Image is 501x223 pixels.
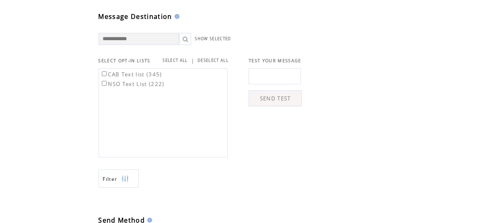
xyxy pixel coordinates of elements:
[163,58,188,63] a: SELECT ALL
[102,71,107,76] input: CAB Text list (345)
[249,90,302,106] a: SEND TEST
[249,58,301,63] span: TEST YOUR MESSAGE
[99,58,151,63] span: SELECT OPT-IN LISTS
[145,218,152,223] img: help.gif
[172,14,179,19] img: help.gif
[195,36,231,41] a: SHOW SELECTED
[102,81,107,86] input: NSO Text List (222)
[191,57,194,64] span: |
[198,58,229,63] a: DESELECT ALL
[122,170,129,188] img: filters.png
[103,176,118,182] span: Show filters
[100,80,165,88] label: NSO Text List (222)
[99,170,139,188] a: Filter
[99,12,172,21] span: Message Destination
[100,71,162,78] label: CAB Text list (345)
